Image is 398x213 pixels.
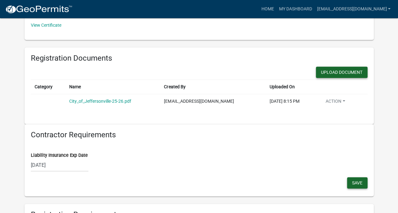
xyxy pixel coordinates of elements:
[160,94,266,112] td: [EMAIL_ADDRESS][DOMAIN_NAME]
[352,180,362,185] span: Save
[316,67,367,78] button: Upload Document
[31,23,61,28] a: View Certificate
[266,94,317,112] td: [DATE] 8:15 PM
[259,3,276,15] a: Home
[65,79,160,94] th: Name
[31,130,367,139] h6: Contractor Requirements
[321,98,350,107] button: Action
[266,79,317,94] th: Uploaded On
[316,67,367,79] wm-modal-confirm: New Document
[347,177,367,188] button: Save
[314,3,393,15] a: [EMAIL_ADDRESS][DOMAIN_NAME]
[160,79,266,94] th: Created By
[31,153,88,158] label: Liability Insurance Exp Date
[31,54,367,63] h6: Registration Documents
[31,159,88,172] input: mm/dd/yyyy
[31,79,65,94] th: Category
[276,3,314,15] a: My Dashboard
[69,99,131,104] a: City_of_Jeffersonville-25-26.pdf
